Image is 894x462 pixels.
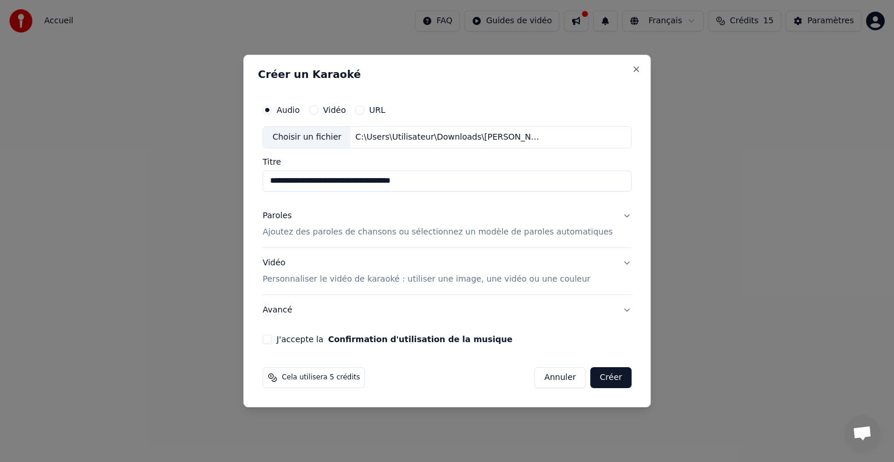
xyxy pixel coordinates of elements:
[262,257,590,285] div: Vidéo
[276,335,512,343] label: J'accepte la
[262,226,613,238] p: Ajoutez des paroles de chansons ou sélectionnez un modèle de paroles automatiques
[262,158,632,166] label: Titre
[263,127,350,148] div: Choisir un fichier
[262,201,632,247] button: ParolesAjoutez des paroles de chansons ou sélectionnez un modèle de paroles automatiques
[591,367,632,388] button: Créer
[262,248,632,294] button: VidéoPersonnaliser le vidéo de karaoké : utiliser une image, une vidéo ou une couleur
[328,335,513,343] button: J'accepte la
[262,295,632,325] button: Avancé
[369,106,385,114] label: URL
[276,106,300,114] label: Audio
[262,273,590,285] p: Personnaliser le vidéo de karaoké : utiliser une image, une vidéo ou une couleur
[351,132,549,143] div: C:\Users\Utilisateur\Downloads\[PERSON_NAME] - Vingt ans Clip Officiel.mp3
[258,69,636,80] h2: Créer un Karaoké
[262,210,292,222] div: Paroles
[534,367,586,388] button: Annuler
[282,373,360,382] span: Cela utilisera 5 crédits
[323,106,346,114] label: Vidéo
